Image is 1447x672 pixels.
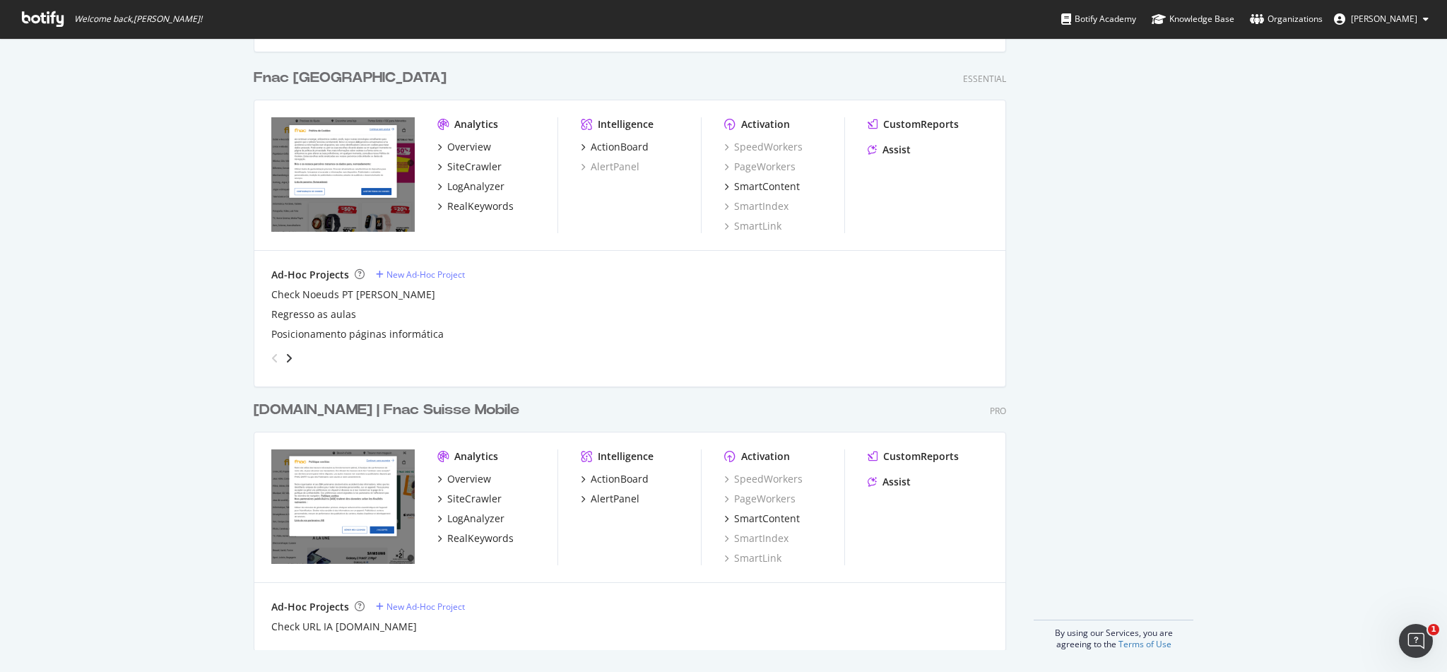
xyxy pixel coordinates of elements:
[724,551,781,565] a: SmartLink
[254,68,452,88] a: Fnac [GEOGRAPHIC_DATA]
[266,347,284,370] div: angle-left
[581,472,649,486] a: ActionBoard
[254,400,525,420] a: [DOMAIN_NAME] | Fnac Suisse Mobile
[254,400,519,420] div: [DOMAIN_NAME] | Fnac Suisse Mobile
[376,269,465,281] a: New Ad-Hoc Project
[724,199,789,213] a: SmartIndex
[724,472,803,486] a: SpeedWorkers
[1351,13,1417,25] span: Tamara Quiñones
[591,140,649,154] div: ActionBoard
[437,472,491,486] a: Overview
[454,117,498,131] div: Analytics
[271,268,349,282] div: Ad-Hoc Projects
[724,512,800,526] a: SmartContent
[1399,624,1433,658] iframe: Intercom live chat
[1118,638,1171,650] a: Terms of Use
[1428,624,1439,635] span: 1
[883,117,959,131] div: CustomReports
[437,492,502,506] a: SiteCrawler
[447,179,504,194] div: LogAnalyzer
[437,179,504,194] a: LogAnalyzer
[724,492,796,506] a: PageWorkers
[741,117,790,131] div: Activation
[724,219,781,233] a: SmartLink
[598,449,654,464] div: Intelligence
[437,140,491,154] a: Overview
[882,143,911,157] div: Assist
[724,531,789,546] a: SmartIndex
[437,531,514,546] a: RealKeywords
[271,117,415,232] img: www.fnac.pt
[883,449,959,464] div: CustomReports
[447,492,502,506] div: SiteCrawler
[437,512,504,526] a: LogAnalyzer
[591,472,649,486] div: ActionBoard
[734,512,800,526] div: SmartContent
[271,307,356,322] a: Regresso as aulas
[376,601,465,613] a: New Ad-Hoc Project
[447,199,514,213] div: RealKeywords
[963,73,1006,85] div: Essential
[271,449,415,564] img: www.fnac.ch
[437,160,502,174] a: SiteCrawler
[447,512,504,526] div: LogAnalyzer
[74,13,202,25] span: Welcome back, [PERSON_NAME] !
[1034,620,1193,650] div: By using our Services, you are agreeing to the
[271,327,444,341] a: Posicionamento páginas informática
[271,620,417,634] a: Check URL IA [DOMAIN_NAME]
[724,160,796,174] a: PageWorkers
[882,475,911,489] div: Assist
[271,600,349,614] div: Ad-Hoc Projects
[741,449,790,464] div: Activation
[254,68,447,88] div: Fnac [GEOGRAPHIC_DATA]
[1061,12,1136,26] div: Botify Academy
[868,143,911,157] a: Assist
[447,140,491,154] div: Overview
[447,472,491,486] div: Overview
[447,160,502,174] div: SiteCrawler
[581,492,639,506] a: AlertPanel
[1323,8,1440,30] button: [PERSON_NAME]
[591,492,639,506] div: AlertPanel
[386,601,465,613] div: New Ad-Hoc Project
[454,449,498,464] div: Analytics
[598,117,654,131] div: Intelligence
[734,179,800,194] div: SmartContent
[581,140,649,154] a: ActionBoard
[284,351,294,365] div: angle-right
[868,117,959,131] a: CustomReports
[386,269,465,281] div: New Ad-Hoc Project
[990,405,1006,417] div: Pro
[271,288,435,302] a: Check Noeuds PT [PERSON_NAME]
[724,179,800,194] a: SmartContent
[581,160,639,174] a: AlertPanel
[1152,12,1234,26] div: Knowledge Base
[1250,12,1323,26] div: Organizations
[447,531,514,546] div: RealKeywords
[724,140,803,154] a: SpeedWorkers
[437,199,514,213] a: RealKeywords
[868,449,959,464] a: CustomReports
[868,475,911,489] a: Assist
